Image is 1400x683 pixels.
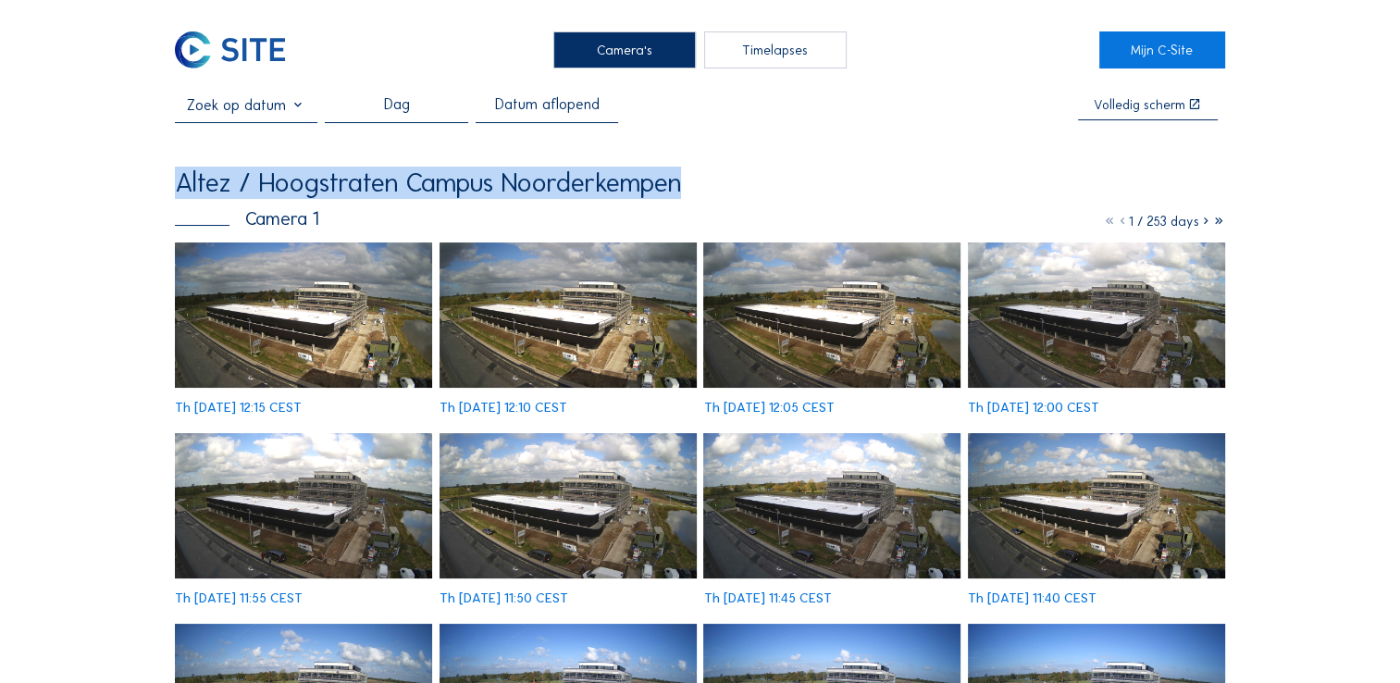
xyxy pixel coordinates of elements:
img: image_53701434 [175,433,432,577]
span: 1 / 253 days [1129,213,1199,230]
img: image_53701755 [703,242,960,387]
div: Th [DATE] 11:40 CEST [968,591,1096,604]
div: Th [DATE] 12:00 CEST [968,401,1099,414]
div: Dag [325,96,467,123]
div: Th [DATE] 12:10 CEST [440,401,567,414]
a: Mijn C-Site [1099,31,1225,68]
div: Timelapses [704,31,847,68]
div: Dag [384,96,410,127]
div: Volledig scherm [1094,98,1185,111]
a: C-SITE Logo [175,31,301,68]
img: image_53701197 [703,433,960,577]
input: Zoek op datum 󰅀 [175,96,317,114]
img: image_53701916 [440,242,697,387]
div: Th [DATE] 11:45 CEST [703,591,831,604]
img: image_53701040 [968,433,1225,577]
img: C-SITE Logo [175,31,285,68]
div: Th [DATE] 12:05 CEST [703,401,834,414]
div: Datum aflopend [494,96,599,127]
img: image_53701277 [440,433,697,577]
div: Th [DATE] 12:15 CEST [175,401,302,414]
div: Altez / Hoogstraten Campus Noorderkempen [175,170,681,197]
img: image_53702071 [175,242,432,387]
div: Th [DATE] 11:50 CEST [440,591,568,604]
div: Datum aflopend [476,96,618,123]
div: Th [DATE] 11:55 CEST [175,591,303,604]
div: Camera 1 [175,209,319,228]
img: image_53701601 [968,242,1225,387]
div: Camera's [553,31,696,68]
